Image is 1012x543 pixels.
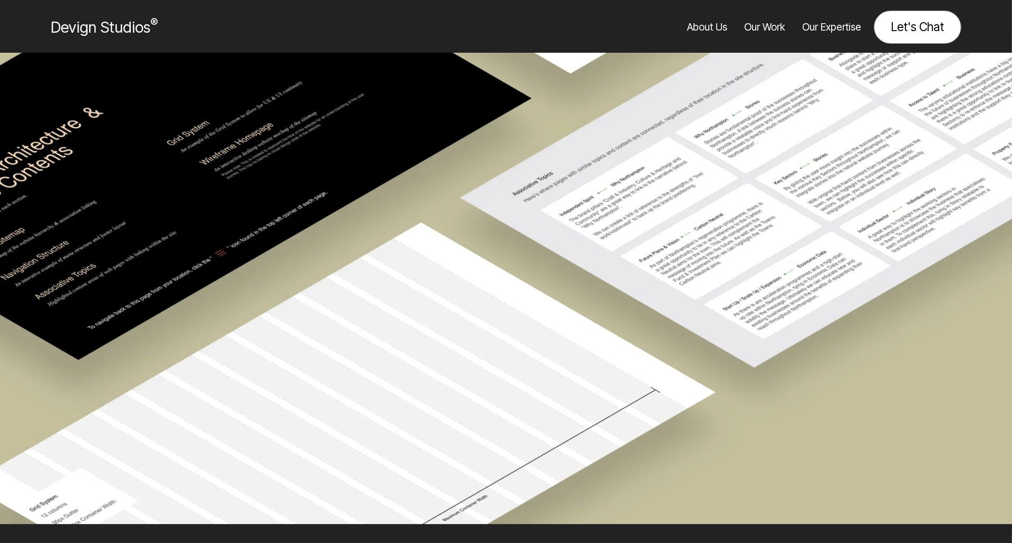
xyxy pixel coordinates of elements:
a: Contact us about your project [874,11,961,44]
a: About Us [687,11,727,44]
a: Devign Studios® Homepage [51,16,158,38]
a: Our Expertise [802,11,861,44]
sup: ® [150,16,158,30]
a: Our Work [744,11,785,44]
span: Devign Studios [51,18,158,36]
